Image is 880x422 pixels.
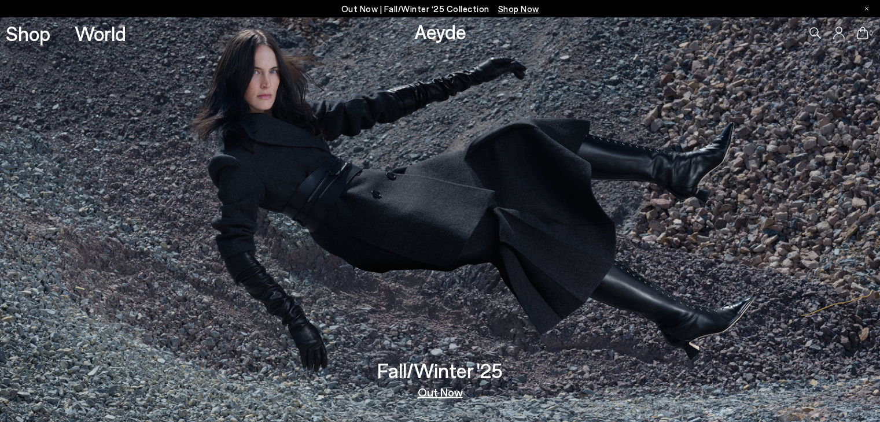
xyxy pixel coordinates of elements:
h3: Fall/Winter '25 [377,360,503,380]
a: World [75,23,126,43]
span: 0 [868,30,874,36]
a: Aeyde [414,19,466,43]
a: Out Now [418,386,463,398]
p: Out Now | Fall/Winter ‘25 Collection [341,2,539,16]
span: Navigate to /collections/new-in [498,3,539,14]
a: Shop [6,23,50,43]
a: 0 [857,27,868,39]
